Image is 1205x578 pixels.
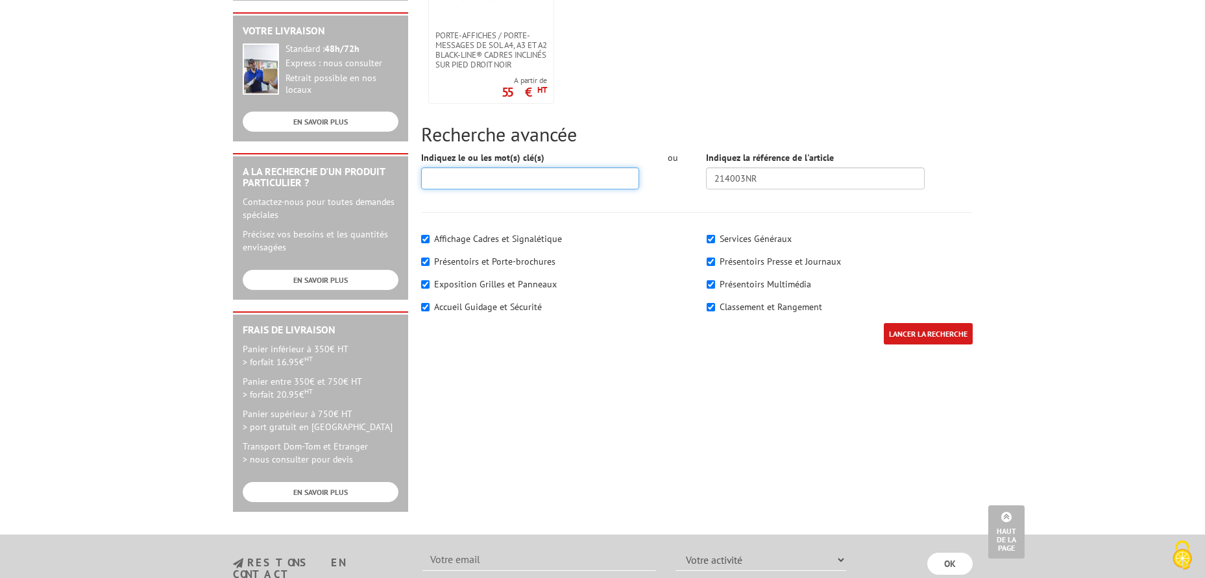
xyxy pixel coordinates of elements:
input: Accueil Guidage et Sécurité [421,303,430,311]
strong: 48h/72h [324,43,359,54]
p: Précisez vos besoins et les quantités envisagées [243,228,398,254]
a: Porte-affiches / Porte-messages de sol A4, A3 et A2 Black-Line® cadres inclinés sur Pied Droit Noir [429,30,554,69]
span: > forfait 20.95€ [243,389,313,400]
a: Haut de la page [988,505,1025,559]
input: Présentoirs Presse et Journaux [707,258,715,266]
span: Porte-affiches / Porte-messages de sol A4, A3 et A2 Black-Line® cadres inclinés sur Pied Droit Noir [435,30,547,69]
a: EN SAVOIR PLUS [243,482,398,502]
label: Indiquez la référence de l'article [706,151,834,164]
div: Retrait possible en nos locaux [286,73,398,96]
a: EN SAVOIR PLUS [243,270,398,290]
sup: HT [304,354,313,363]
input: Services Généraux [707,235,715,243]
p: Transport Dom-Tom et Etranger [243,440,398,466]
label: Présentoirs Multimédia [720,278,811,290]
sup: HT [304,387,313,396]
span: > port gratuit en [GEOGRAPHIC_DATA] [243,421,393,433]
input: OK [927,553,973,575]
label: Présentoirs Presse et Journaux [720,256,841,267]
span: A partir de [502,75,547,86]
h2: Recherche avancée [421,123,973,145]
img: widget-livraison.jpg [243,43,279,95]
div: Express : nous consulter [286,58,398,69]
h2: Frais de Livraison [243,324,398,336]
input: Exposition Grilles et Panneaux [421,280,430,289]
img: newsletter.jpg [233,558,243,569]
input: LANCER LA RECHERCHE [884,323,973,344]
div: Standard : [286,43,398,55]
label: Indiquez le ou les mot(s) clé(s) [421,151,544,164]
button: Cookies (fenêtre modale) [1160,534,1205,578]
input: Votre email [422,549,656,571]
label: Services Généraux [720,233,792,245]
label: Classement et Rangement [720,301,822,313]
div: ou [659,151,687,164]
label: Accueil Guidage et Sécurité [434,301,542,313]
img: Cookies (fenêtre modale) [1166,539,1199,572]
input: Présentoirs Multimédia [707,280,715,289]
input: Présentoirs et Porte-brochures [421,258,430,266]
p: Contactez-nous pour toutes demandes spéciales [243,195,398,221]
a: EN SAVOIR PLUS [243,112,398,132]
input: Classement et Rangement [707,303,715,311]
h2: Votre livraison [243,25,398,37]
span: > nous consulter pour devis [243,453,353,465]
input: Affichage Cadres et Signalétique [421,235,430,243]
h2: A la recherche d'un produit particulier ? [243,166,398,189]
p: Panier entre 350€ et 750€ HT [243,375,398,401]
sup: HT [537,84,547,95]
p: 55 € [502,88,547,96]
p: Panier supérieur à 750€ HT [243,407,398,433]
label: Exposition Grilles et Panneaux [434,278,557,290]
span: > forfait 16.95€ [243,356,313,368]
label: Présentoirs et Porte-brochures [434,256,555,267]
label: Affichage Cadres et Signalétique [434,233,562,245]
p: Panier inférieur à 350€ HT [243,343,398,368]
